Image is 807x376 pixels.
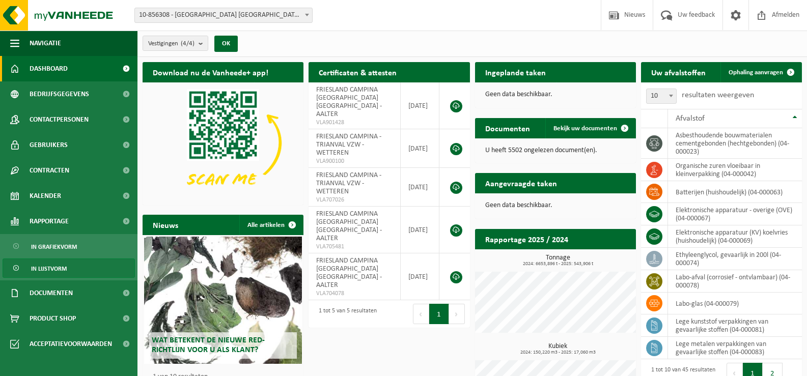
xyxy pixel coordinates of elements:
td: labo-glas (04-000079) [668,293,802,314]
td: [DATE] [401,82,439,129]
h2: Ingeplande taken [475,62,556,82]
span: 10 [646,89,677,104]
a: Bekijk uw documenten [545,118,635,138]
span: 2024: 6653,896 t - 2025: 543,906 t [480,262,636,267]
span: FRIESLAND CAMPINA [GEOGRAPHIC_DATA] [GEOGRAPHIC_DATA] - AALTER [316,257,382,289]
span: Vestigingen [148,36,194,51]
td: asbesthoudende bouwmaterialen cementgebonden (hechtgebonden) (04-000023) [668,128,802,159]
h2: Certificaten & attesten [309,62,407,82]
span: 10-856308 - FRIESLAND CAMPINA BELGIUM NV - AALTER [135,8,312,22]
h2: Download nu de Vanheede+ app! [143,62,279,82]
span: Contracten [30,158,69,183]
a: In grafiekvorm [3,237,135,256]
td: lege metalen verpakkingen van gevaarlijke stoffen (04-000083) [668,337,802,359]
span: Documenten [30,280,73,306]
td: batterijen (huishoudelijk) (04-000063) [668,181,802,203]
td: [DATE] [401,253,439,300]
button: 1 [429,304,449,324]
label: resultaten weergeven [682,91,754,99]
h2: Aangevraagde taken [475,173,567,193]
button: Next [449,304,465,324]
td: labo-afval (corrosief - ontvlambaar) (04-000078) [668,270,802,293]
span: In lijstvorm [31,259,67,278]
span: Product Shop [30,306,76,331]
a: Wat betekent de nieuwe RED-richtlijn voor u als klant? [144,237,302,364]
count: (4/4) [181,40,194,47]
span: VLA901428 [316,119,393,127]
td: [DATE] [401,168,439,207]
button: Previous [413,304,429,324]
span: VLA900100 [316,157,393,165]
p: Geen data beschikbaar. [485,202,626,209]
span: VLA704078 [316,290,393,298]
span: Contactpersonen [30,107,89,132]
span: Afvalstof [676,114,705,123]
span: Gebruikers [30,132,68,158]
span: VLA705481 [316,243,393,251]
span: 10-856308 - FRIESLAND CAMPINA BELGIUM NV - AALTER [134,8,313,23]
span: Kalender [30,183,61,209]
span: 2024: 150,220 m3 - 2025: 17,060 m3 [480,350,636,355]
h3: Kubiek [480,343,636,355]
button: OK [214,36,238,52]
span: Dashboard [30,56,68,81]
span: Bedrijfsgegevens [30,81,89,107]
span: Rapportage [30,209,69,234]
span: FRIESLAND CAMPINA - TRIANVAL VZW - WETTEREN [316,133,381,157]
h2: Uw afvalstoffen [641,62,716,82]
h3: Tonnage [480,254,636,267]
td: [DATE] [401,129,439,168]
td: elektronische apparatuur (KV) koelvries (huishoudelijk) (04-000069) [668,225,802,248]
h2: Nieuws [143,215,188,235]
a: In lijstvorm [3,258,135,278]
td: lege kunststof verpakkingen van gevaarlijke stoffen (04-000081) [668,314,802,337]
td: ethyleenglycol, gevaarlijk in 200l (04-000074) [668,248,802,270]
button: Vestigingen(4/4) [143,36,208,51]
h2: Documenten [475,118,540,138]
td: [DATE] [401,207,439,253]
p: Geen data beschikbaar. [485,91,626,98]
p: U heeft 5502 ongelezen document(en). [485,147,626,154]
span: FRIESLAND CAMPINA - TRIANVAL VZW - WETTEREN [316,171,381,195]
a: Bekijk rapportage [560,249,635,269]
a: Ophaling aanvragen [720,62,801,82]
span: In grafiekvorm [31,237,77,256]
a: Alle artikelen [239,215,302,235]
img: Download de VHEPlus App [143,82,303,203]
span: Ophaling aanvragen [729,69,783,76]
span: FRIESLAND CAMPINA [GEOGRAPHIC_DATA] [GEOGRAPHIC_DATA] - AALTER [316,210,382,242]
td: organische zuren vloeibaar in kleinverpakking (04-000042) [668,159,802,181]
span: 10 [647,89,676,103]
span: Wat betekent de nieuwe RED-richtlijn voor u als klant? [152,336,265,354]
span: Acceptatievoorwaarden [30,331,112,357]
span: Navigatie [30,31,61,56]
div: 1 tot 5 van 5 resultaten [314,303,377,325]
span: FRIESLAND CAMPINA [GEOGRAPHIC_DATA] [GEOGRAPHIC_DATA] - AALTER [316,86,382,118]
span: VLA707026 [316,196,393,204]
h2: Rapportage 2025 / 2024 [475,229,578,249]
span: Bekijk uw documenten [553,125,617,132]
td: elektronische apparatuur - overige (OVE) (04-000067) [668,203,802,225]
